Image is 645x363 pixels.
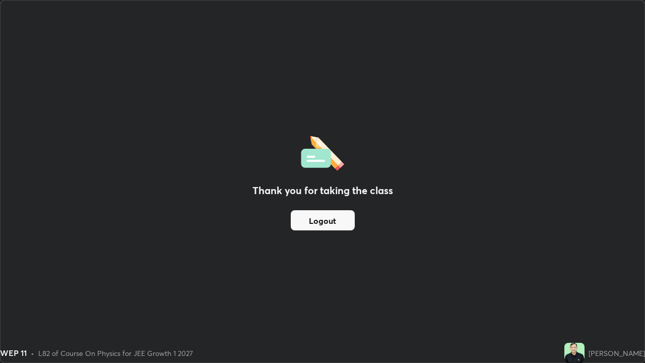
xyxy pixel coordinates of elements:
div: • [31,348,34,358]
div: [PERSON_NAME] [589,348,645,358]
button: Logout [291,210,355,230]
h2: Thank you for taking the class [252,183,393,198]
img: offlineFeedback.1438e8b3.svg [301,133,344,171]
div: L82 of Course On Physics for JEE Growth 1 2027 [38,348,193,358]
img: 2fdfe559f7d547ac9dedf23c2467b70e.jpg [564,343,585,363]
